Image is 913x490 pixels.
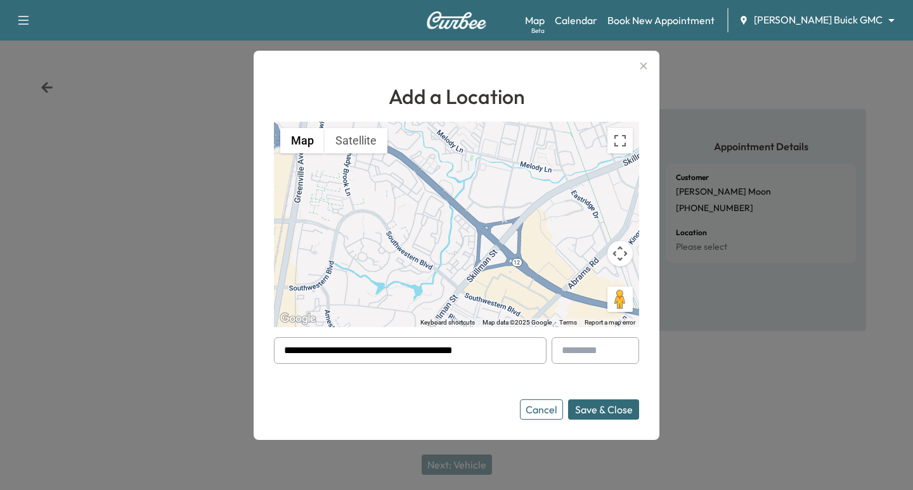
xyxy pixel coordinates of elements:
[280,128,325,153] button: Show street map
[555,13,597,28] a: Calendar
[520,399,563,420] button: Cancel
[482,319,552,326] span: Map data ©2025 Google
[754,13,883,27] span: [PERSON_NAME] Buick GMC
[607,128,633,153] button: Toggle fullscreen view
[277,311,319,327] img: Google
[607,241,633,266] button: Map camera controls
[585,319,635,326] a: Report a map error
[525,13,545,28] a: MapBeta
[531,26,545,35] div: Beta
[420,318,475,327] button: Keyboard shortcuts
[274,81,639,112] h1: Add a Location
[607,13,715,28] a: Book New Appointment
[559,319,577,326] a: Terms (opens in new tab)
[325,128,387,153] button: Show satellite imagery
[277,311,319,327] a: Open this area in Google Maps (opens a new window)
[607,287,633,312] button: Drag Pegman onto the map to open Street View
[426,11,487,29] img: Curbee Logo
[568,399,639,420] button: Save & Close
